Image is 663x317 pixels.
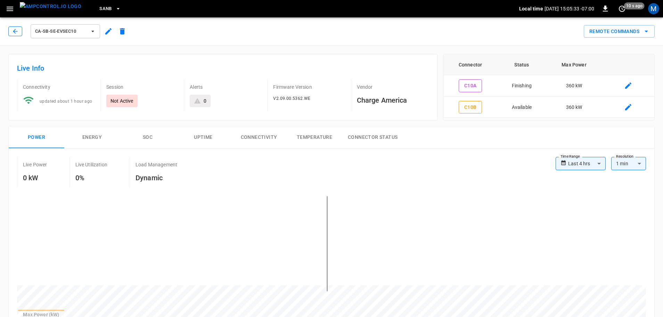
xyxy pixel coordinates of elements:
label: Time Range [560,154,580,159]
h6: Charge America [357,95,429,106]
button: C10B [459,101,482,114]
p: Not Active [110,97,133,104]
p: Connectivity [23,84,95,90]
p: Vendor [357,84,429,90]
p: Live Power [23,161,47,168]
p: Firmware Version [273,84,345,90]
span: V2.09.00.5362.WE [273,96,310,101]
button: ca-sb-se-evseC10 [31,24,100,38]
span: updated about 1 hour ago [40,99,92,104]
div: profile-icon [648,3,659,14]
p: Live Utilization [75,161,107,168]
button: Power [9,126,64,149]
p: [DATE] 15:05:33 -07:00 [545,5,594,12]
button: Temperature [287,126,342,149]
div: 0 [204,97,206,104]
p: Load Management [136,161,177,168]
td: Finishing [497,75,546,97]
th: Connector [443,54,498,75]
p: Alerts [190,84,262,90]
button: Remote Commands [584,25,655,38]
h6: Dynamic [136,172,177,183]
p: Local time [519,5,543,12]
button: Connector Status [342,126,403,149]
span: ca-sb-se-evseC10 [35,27,87,35]
table: connector table [443,54,654,118]
h6: 0 kW [23,172,47,183]
button: Energy [64,126,120,149]
td: Available [497,97,546,118]
button: Connectivity [231,126,287,149]
button: C10A [459,79,482,92]
td: 360 kW [546,75,602,97]
button: SOC [120,126,175,149]
label: Resolution [616,154,633,159]
h6: Live Info [17,63,429,74]
div: remote commands options [584,25,655,38]
h6: 0% [75,172,107,183]
span: 10 s ago [624,2,645,9]
span: SanB [99,5,112,13]
div: Last 4 hrs [568,157,606,170]
th: Max Power [546,54,602,75]
td: 360 kW [546,97,602,118]
button: SanB [97,2,124,16]
p: Session [106,84,178,90]
img: ampcontrol.io logo [20,2,81,11]
button: set refresh interval [616,3,628,14]
button: Uptime [175,126,231,149]
th: Status [497,54,546,75]
div: 1 min [611,157,646,170]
